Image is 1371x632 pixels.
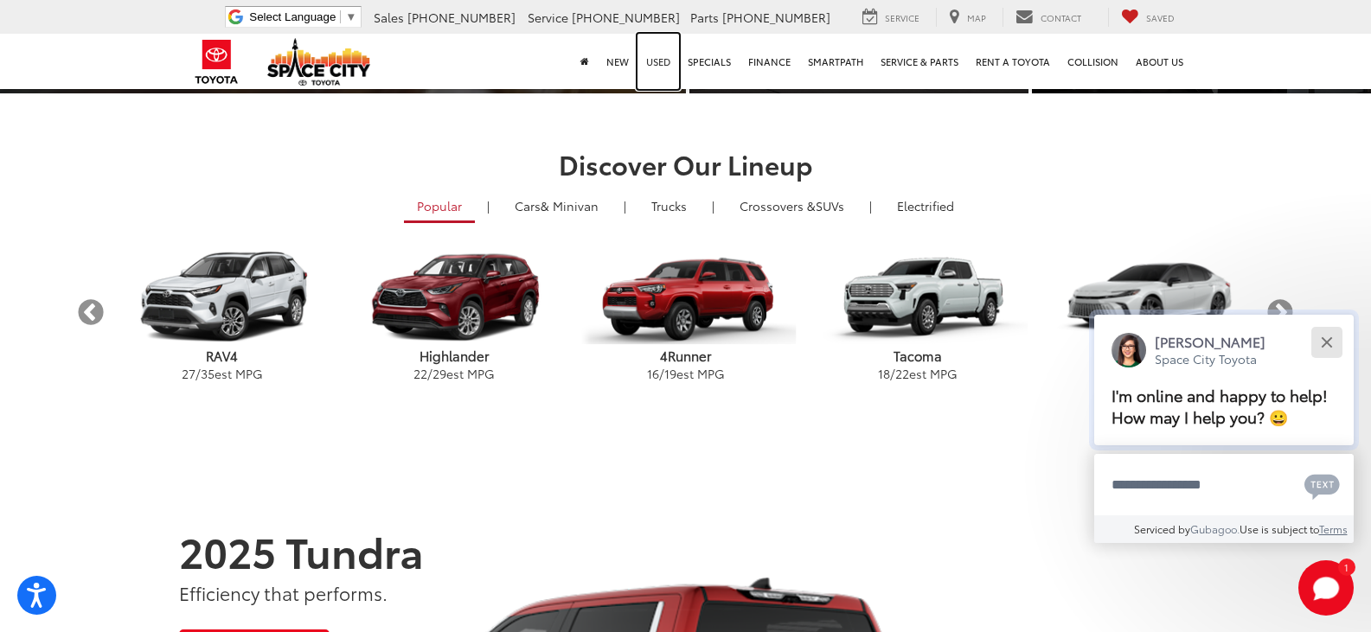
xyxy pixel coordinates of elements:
[1127,34,1192,89] a: About Us
[865,197,876,214] li: |
[106,347,338,365] p: RAV4
[1034,365,1265,382] p: / est MPG
[1134,521,1190,536] span: Serviced by
[1146,11,1175,24] span: Saved
[727,191,857,220] a: SUVs
[570,347,802,365] p: 4Runner
[1304,472,1340,500] svg: Text
[483,197,494,214] li: |
[528,9,568,26] span: Service
[201,365,215,382] span: 35
[404,191,475,223] a: Popular
[1039,251,1259,344] img: Toyota Camry
[1240,521,1319,536] span: Use is subject to
[878,365,890,382] span: 18
[1094,315,1354,543] div: Close[PERSON_NAME]Space City ToyotaI'm online and happy to help! How may I help you? 😀Type your m...
[249,10,356,23] a: Select Language​
[740,34,799,89] a: Finance
[112,251,332,344] img: Toyota RAV4
[407,9,516,26] span: [PHONE_NUMBER]
[885,11,919,24] span: Service
[1094,454,1354,516] textarea: Type your message
[884,191,967,220] a: Electrified
[541,197,599,214] span: & Minivan
[1155,351,1265,367] p: Space City Toyota
[182,365,195,382] span: 27
[799,34,872,89] a: SmartPath
[1003,8,1094,27] a: Contact
[1041,11,1081,24] span: Contact
[967,11,986,24] span: Map
[1108,8,1188,27] a: My Saved Vehicles
[638,191,700,220] a: Trucks
[647,365,659,382] span: 16
[76,297,106,328] button: Previous
[690,9,719,26] span: Parts
[76,150,1296,178] h2: Discover Our Lineup
[345,10,356,23] span: ▼
[637,34,679,89] a: Used
[802,365,1034,382] p: / est MPG
[1265,297,1296,328] button: Next
[338,347,570,365] p: Highlander
[802,347,1034,365] p: Tacoma
[106,365,338,382] p: / est MPG
[76,235,1296,392] aside: carousel
[413,365,427,382] span: 22
[936,8,999,27] a: Map
[740,197,816,214] span: Crossovers &
[1344,563,1349,571] span: 1
[619,197,631,214] li: |
[1308,323,1345,361] button: Close
[1112,384,1328,428] span: I'm online and happy to help! How may I help you? 😀
[849,8,932,27] a: Service
[1298,560,1354,616] svg: Start Chat
[1298,560,1354,616] button: Toggle Chat Window
[1319,521,1348,536] a: Terms
[179,520,424,579] strong: 2025 Tundra
[598,34,637,89] a: New
[967,34,1059,89] a: Rent a Toyota
[572,9,680,26] span: [PHONE_NUMBER]
[374,9,404,26] span: Sales
[340,10,341,23] span: ​
[338,365,570,382] p: / est MPG
[267,38,371,86] img: Space City Toyota
[575,251,796,344] img: Toyota 4Runner
[502,191,612,220] a: Cars
[1190,521,1240,536] a: Gubagoo.
[708,197,719,214] li: |
[807,251,1028,344] img: Toyota Tacoma
[895,365,909,382] span: 22
[179,580,1191,605] p: Efficiency that performs.
[432,365,446,382] span: 29
[664,365,676,382] span: 19
[1155,332,1265,351] p: [PERSON_NAME]
[1034,347,1265,365] p: Camry
[679,34,740,89] a: Specials
[572,34,598,89] a: Home
[343,251,564,344] img: Toyota Highlander
[184,34,249,90] img: Toyota
[872,34,967,89] a: Service & Parts
[1059,34,1127,89] a: Collision
[1299,465,1345,504] button: Chat with SMS
[722,9,830,26] span: [PHONE_NUMBER]
[570,365,802,382] p: / est MPG
[249,10,336,23] span: Select Language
